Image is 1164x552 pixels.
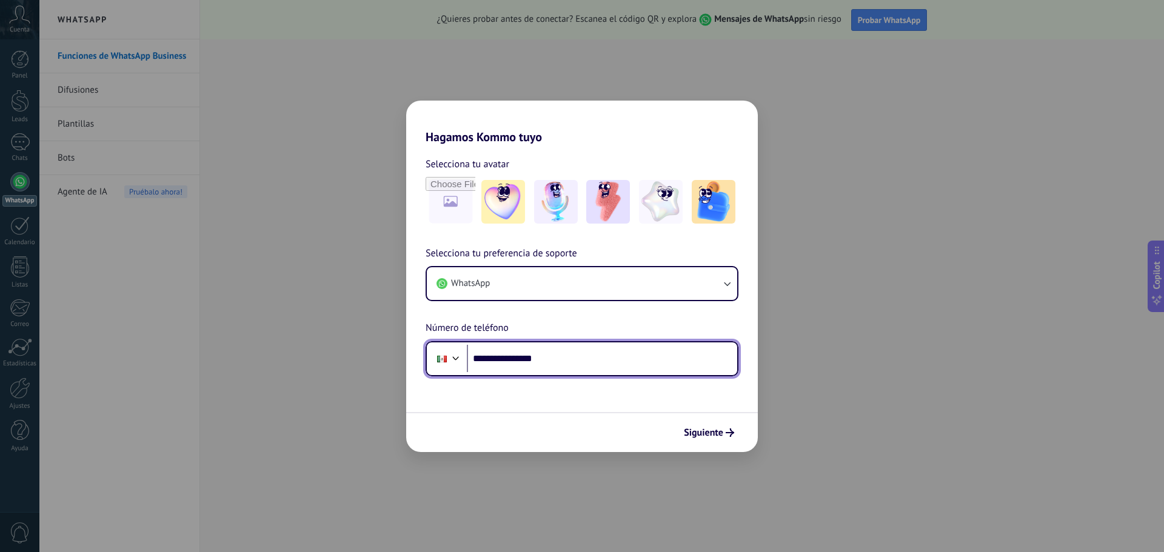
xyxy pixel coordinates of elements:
[426,156,509,172] span: Selecciona tu avatar
[426,321,509,336] span: Número de teléfono
[481,180,525,224] img: -1.jpeg
[692,180,735,224] img: -5.jpeg
[534,180,578,224] img: -2.jpeg
[451,278,490,290] span: WhatsApp
[678,422,740,443] button: Siguiente
[427,267,737,300] button: WhatsApp
[586,180,630,224] img: -3.jpeg
[406,101,758,144] h2: Hagamos Kommo tuyo
[639,180,683,224] img: -4.jpeg
[426,246,577,262] span: Selecciona tu preferencia de soporte
[430,346,453,371] div: Mexico: + 52
[684,428,723,437] span: Siguiente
